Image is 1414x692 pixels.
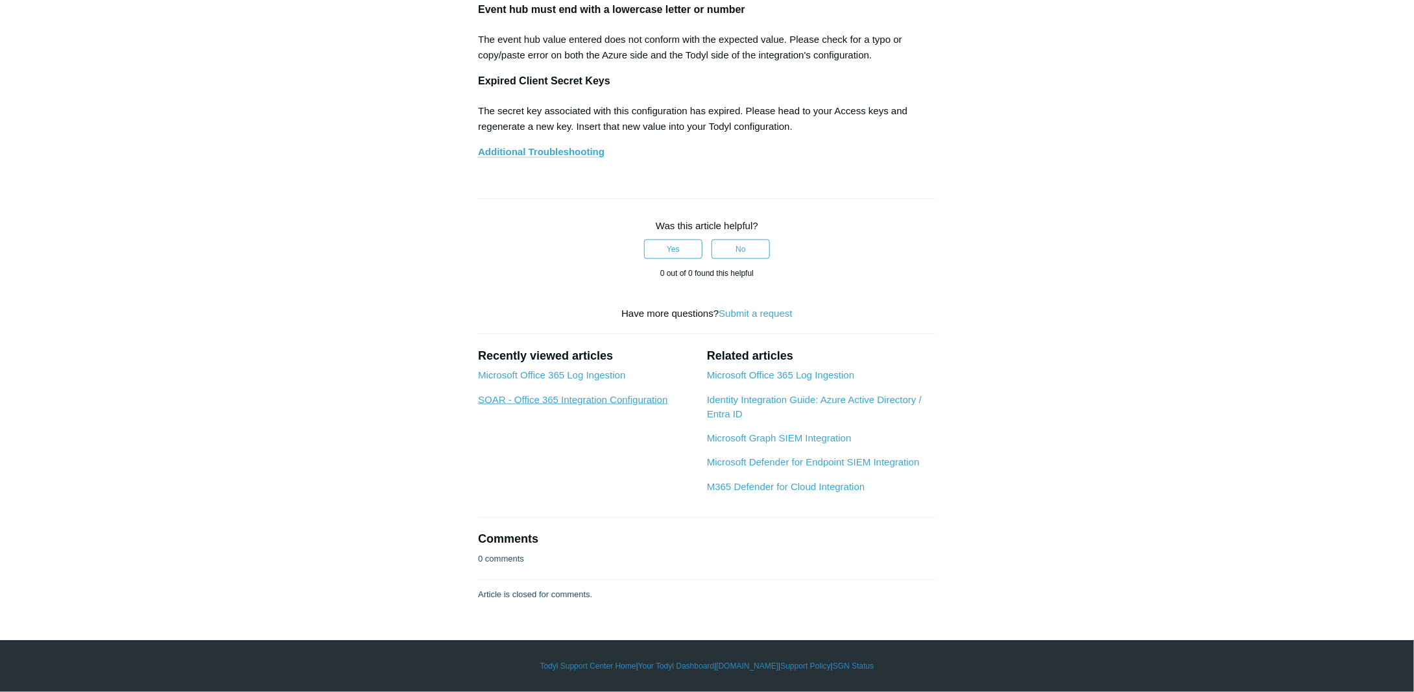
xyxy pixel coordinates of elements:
[478,531,936,549] h2: Comments
[478,394,667,405] a: SOAR - Office 365 Integration Configuration
[707,433,852,444] a: Microsoft Graph SIEM Integration
[716,661,778,673] a: [DOMAIN_NAME]
[540,661,636,673] a: Todyl Support Center Home
[707,457,920,468] a: Microsoft Defender for Endpoint SIEM Integration
[478,4,745,15] strong: Event hub must end with a lowercase letter or number
[478,146,605,157] strong: Additional Troubleshooting
[478,75,610,86] strong: Expired Client Secret Keys
[478,553,524,566] p: 0 comments
[478,369,625,380] a: Microsoft Office 365 Log Ingestion
[644,240,702,259] button: This article was helpful
[707,347,936,365] h2: Related articles
[478,589,592,602] p: Article is closed for comments.
[331,661,1083,673] div: | | | |
[638,661,714,673] a: Your Todyl Dashboard
[478,103,936,134] p: The secret key associated with this configuration has expired. Please head to your Access keys an...
[656,220,758,231] span: Was this article helpful?
[719,308,792,319] a: Submit a request
[478,306,936,321] div: Have more questions?
[478,146,605,158] a: Additional Troubleshooting
[478,32,936,63] p: The event hub value entered does not conform with the expected value. Please check for a typo or ...
[712,240,770,259] button: This article was not helpful
[781,661,831,673] a: Support Policy
[707,369,854,380] a: Microsoft Office 365 Log Ingestion
[478,347,694,365] h2: Recently viewed articles
[833,661,874,673] a: SGN Status
[707,482,865,493] a: M365 Defender for Cloud Integration
[707,394,922,420] a: Identity Integration Guide: Azure Active Directory / Entra ID
[660,269,754,278] span: 0 out of 0 found this helpful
